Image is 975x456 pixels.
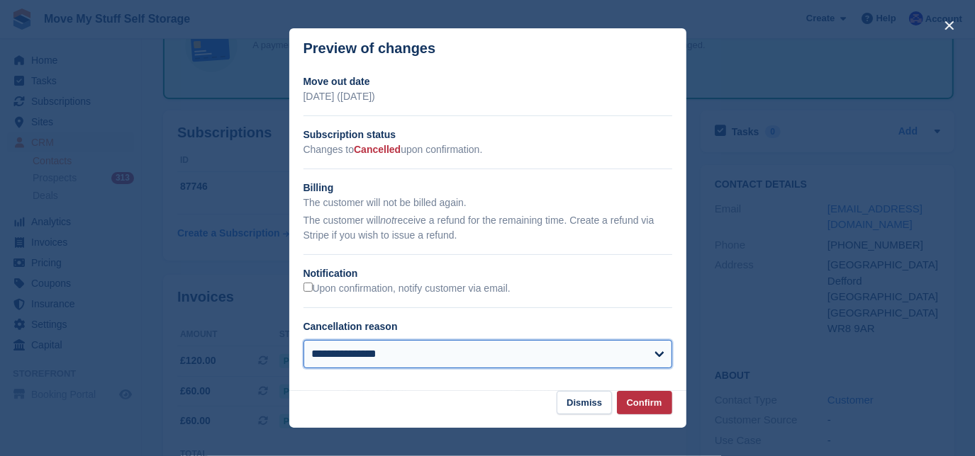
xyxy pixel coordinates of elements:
input: Upon confirmation, notify customer via email. [303,283,313,292]
p: [DATE] ([DATE]) [303,89,672,104]
em: not [380,215,394,226]
h2: Subscription status [303,127,672,142]
label: Upon confirmation, notify customer via email. [303,283,511,295]
label: Cancellation reason [303,321,398,332]
h2: Billing [303,181,672,195]
p: Preview of changes [303,40,436,57]
h2: Notification [303,266,672,281]
p: The customer will receive a refund for the remaining time. Create a refund via Stripe if you wish... [303,213,672,243]
button: Dismiss [557,391,612,414]
span: Cancelled [354,144,401,155]
p: The customer will not be billed again. [303,195,672,210]
button: Confirm [617,391,672,414]
h2: Move out date [303,74,672,89]
button: close [938,14,961,37]
p: Changes to upon confirmation. [303,142,672,157]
